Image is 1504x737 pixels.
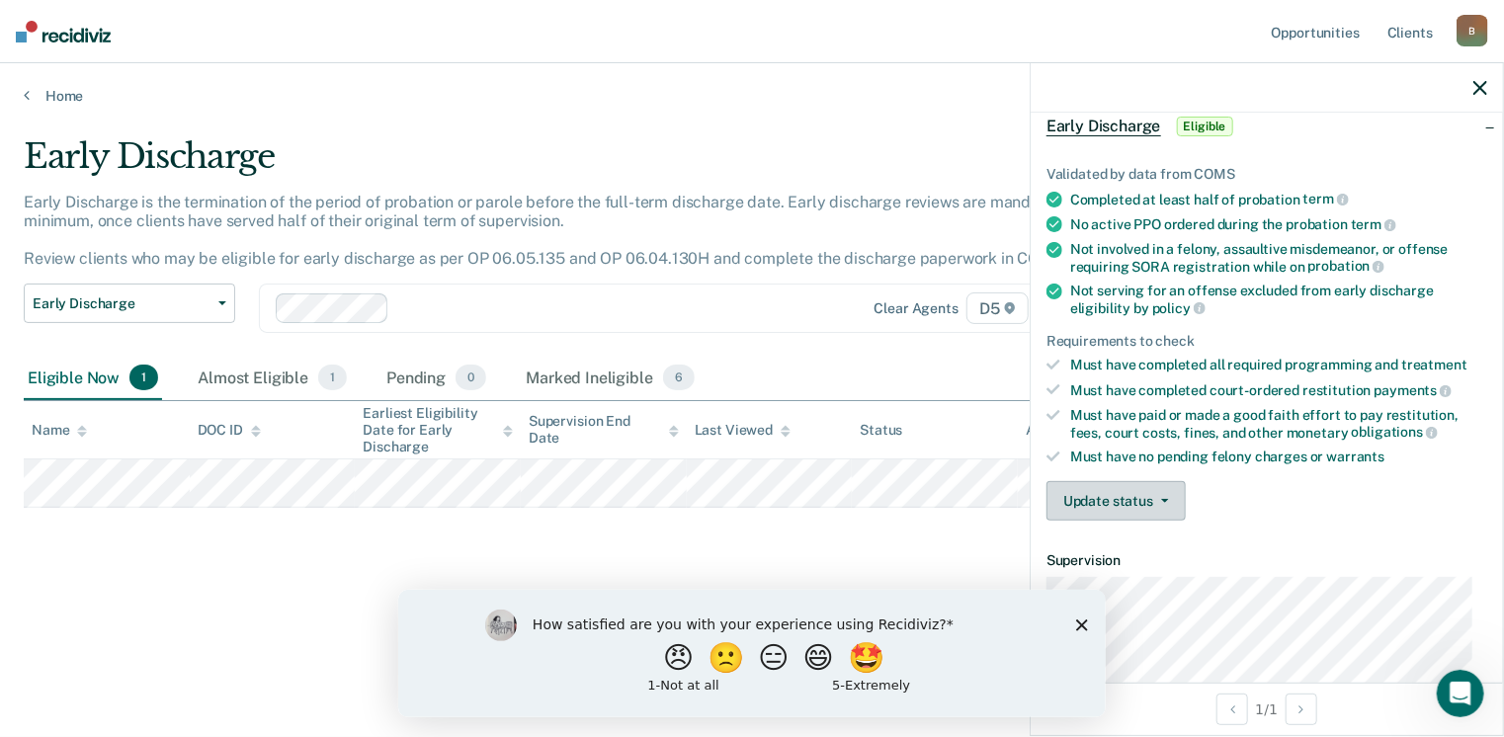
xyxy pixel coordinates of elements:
[129,365,158,390] span: 1
[695,422,791,439] div: Last Viewed
[24,357,162,400] div: Eligible Now
[33,295,210,312] span: Early Discharge
[1026,422,1119,439] div: Assigned to
[1152,300,1206,316] span: policy
[1070,407,1487,441] div: Must have paid or made a good faith effort to pay restitution, fees, court costs, fines, and othe...
[1070,357,1487,373] div: Must have completed all required programming and
[1352,424,1438,440] span: obligations
[1327,449,1385,464] span: warrants
[198,422,261,439] div: DOC ID
[529,413,679,447] div: Supervision End Date
[24,136,1152,193] div: Early Discharge
[1046,166,1487,183] div: Validated by data from COMS
[1070,283,1487,316] div: Not serving for an offense excluded from early discharge eligibility by
[1070,449,1487,465] div: Must have no pending felony charges or
[1070,381,1487,399] div: Must have completed court-ordered restitution
[382,357,490,400] div: Pending
[1177,117,1233,136] span: Eligible
[1457,15,1488,46] div: B
[1216,694,1248,725] button: Previous Opportunity
[1401,357,1467,372] span: treatment
[1070,191,1487,208] div: Completed at least half of probation
[1070,241,1487,275] div: Not involved in a felony, assaultive misdemeanor, or offense requiring SORA registration while on
[1046,117,1161,136] span: Early Discharge
[194,357,351,400] div: Almost Eligible
[456,365,486,390] span: 0
[875,300,959,317] div: Clear agents
[1308,258,1385,274] span: probation
[1070,215,1487,233] div: No active PPO ordered during the probation
[1031,683,1503,735] div: 1 / 1
[1375,382,1453,398] span: payments
[1437,670,1484,717] iframe: Intercom live chat
[24,193,1086,269] p: Early Discharge is the termination of the period of probation or parole before the full-term disc...
[1046,481,1186,521] button: Update status
[1286,694,1317,725] button: Next Opportunity
[1303,191,1349,206] span: term
[398,590,1106,717] iframe: Survey by Kim from Recidiviz
[1046,333,1487,350] div: Requirements to check
[663,365,695,390] span: 6
[1031,95,1503,158] div: Early DischargeEligible
[1046,552,1487,569] dt: Supervision
[522,357,699,400] div: Marked Ineligible
[32,422,87,439] div: Name
[860,422,902,439] div: Status
[16,21,111,42] img: Recidiviz
[24,87,1480,105] a: Home
[363,405,513,454] div: Earliest Eligibility Date for Early Discharge
[966,292,1029,324] span: D5
[318,365,347,390] span: 1
[1351,216,1396,232] span: term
